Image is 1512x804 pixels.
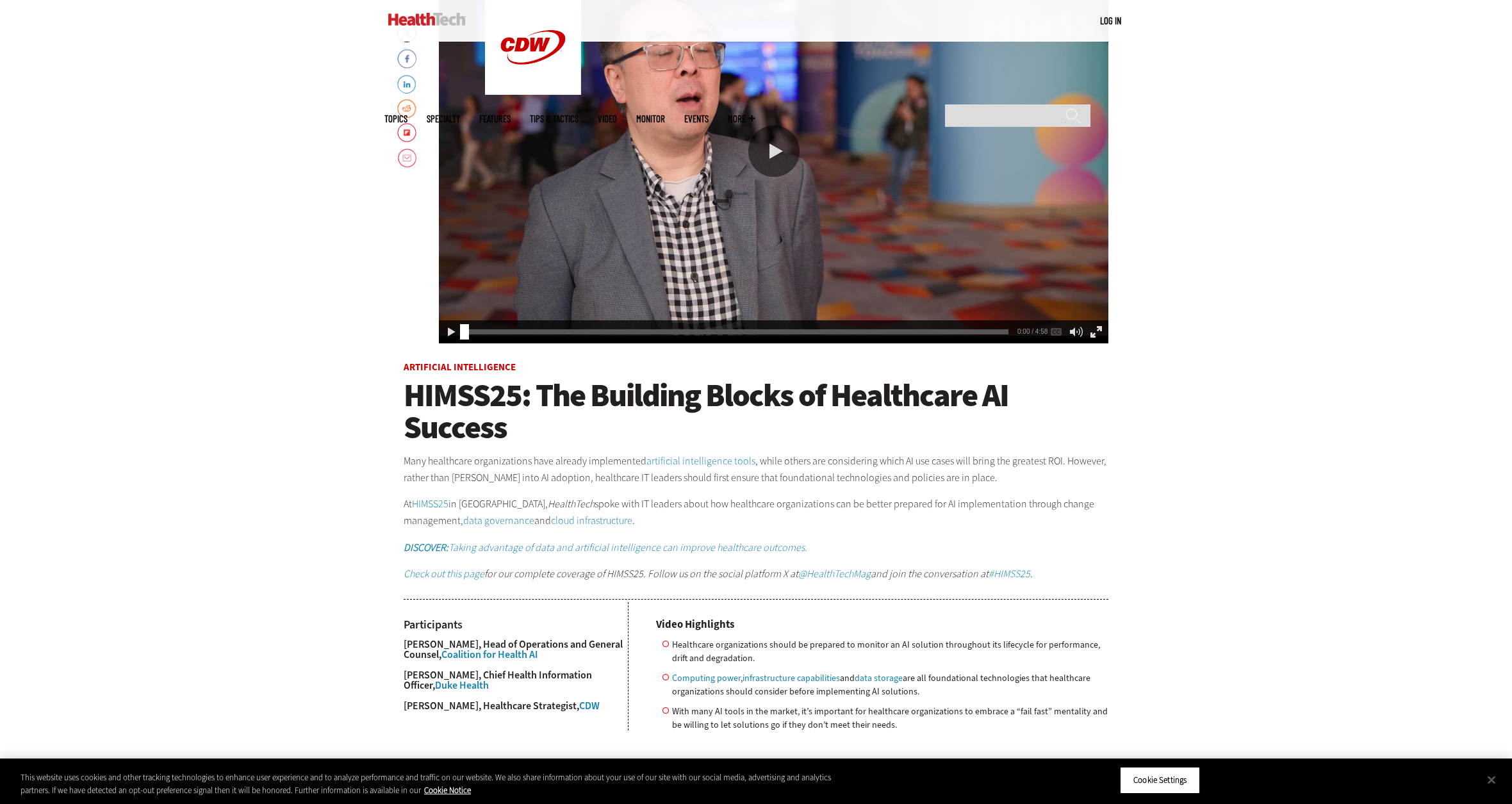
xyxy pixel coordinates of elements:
a: cloud infrastructure [551,514,632,527]
div: Play [441,323,459,341]
strong: DISCOVER: [404,541,448,554]
p: [PERSON_NAME], Head of Operations and General Counsel, [404,639,628,660]
a: Artificial Intelligence [404,361,516,373]
a: HIMSS25 [412,497,448,511]
span: HIMSS25: The Building Blocks of Healthcare AI Success [404,374,1008,448]
p: Many healthcare organizations have already implemented , while others are considering which AI us... [404,453,1108,486]
a: data governance [463,514,534,527]
a: Log in [1100,15,1121,26]
a: Check out this page [404,567,484,580]
a: CDW [485,85,581,98]
a: Events [684,114,709,124]
span: Topics [384,114,407,124]
a: MonITor [636,114,665,124]
a: Video [598,114,617,124]
a: infrastructure capabilities [743,672,840,684]
button: Cookie Settings [1120,767,1200,794]
h4: Video Highlights [656,619,1108,630]
h4: Participants [404,619,628,630]
div: This website uses cookies and other tracking technologies to enhance user experience and to analy... [21,771,832,796]
div: Enable Closed Captioning [1048,323,1065,341]
a: artificial intelligence tools [646,454,755,468]
p: [PERSON_NAME], Healthcare Strategist, [404,701,628,711]
div: Seek Video [460,324,469,340]
a: Features [479,114,511,124]
em: HealthTech [548,497,595,511]
a: #HIMSS25 [989,567,1030,580]
div: Play or Pause Video [748,126,800,177]
em: and join the conversation at [871,567,989,580]
img: Home [388,13,466,26]
a: DISCOVER:Taking advantage of data and artificial intelligence can improve healthcare outcomes. [404,541,807,554]
li: With many AI tools in the market, it’s important for healthcare organizations to embrace a “fail ... [662,705,1108,732]
em: . [1030,567,1033,580]
div: Full Screen [1087,323,1105,341]
a: Computing power [672,672,741,684]
p: At in [GEOGRAPHIC_DATA], spoke with IT leaders about how healthcare organizations can be better p... [404,496,1108,529]
em: Taking advantage of data and artificial intelligence can improve healthcare outcomes. [404,541,807,554]
a: Coalition for Health AI [441,648,538,661]
li: , and are all foundational technologies that healthcare organizations should consider before impl... [662,671,1108,698]
a: data storage [855,672,903,684]
div: Mute [1067,323,1086,341]
a: More information about your privacy [424,785,471,796]
a: CDW [579,699,600,712]
a: Duke Health [435,678,489,692]
button: Close [1477,766,1506,794]
em: for our complete coverage of HIMSS25. Follow us on the social platform X at [484,567,798,580]
p: [PERSON_NAME], Chief Health Information Officer, [404,670,628,691]
a: Tips & Tactics [530,114,579,124]
div: 0:00 / 4:58 [1017,328,1044,335]
span: Specialty [427,114,460,124]
li: Healthcare organizations should be prepared to monitor an AI solution throughout its lifecycle fo... [662,638,1108,665]
a: @HealthTechMag [798,567,871,580]
div: User menu [1100,14,1121,28]
span: More [728,114,755,124]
